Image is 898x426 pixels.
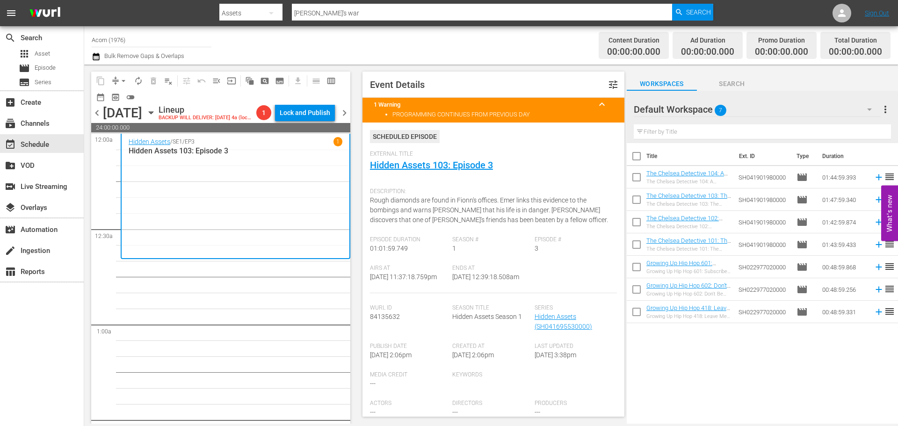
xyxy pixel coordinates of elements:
[715,101,726,120] span: 7
[452,265,530,272] span: Ends At
[646,282,731,303] a: Growing Up Hip Hop 602: Don't Be Salty (Growing Up Hip Hop 602: Don't Be Salty (VARIANT))
[452,236,530,244] span: Season #
[884,238,895,250] span: reorder
[275,104,335,121] button: Lock and Publish
[733,143,790,169] th: Ext. ID
[370,380,376,387] span: ---
[224,73,239,88] span: Update Metadata from Key Asset
[681,34,734,47] div: Ad Duration
[874,172,884,182] svg: Add to Schedule
[227,76,236,86] span: input
[164,76,173,86] span: playlist_remove_outlined
[829,47,882,58] span: 00:00:00.000
[884,283,895,295] span: reorder
[880,98,891,121] button: more_vert
[336,138,340,145] p: 1
[374,101,591,108] title: 1 Warning
[829,34,882,47] div: Total Duration
[111,93,120,102] span: preview_outlined
[19,63,30,74] span: movie
[5,139,16,150] span: event_available
[119,76,128,86] span: arrow_drop_down
[607,47,660,58] span: 00:00:00.000
[5,245,16,256] span: Ingestion
[370,273,437,281] span: [DATE] 11:37:18.759pm
[173,138,185,145] p: SE1 /
[535,304,612,312] span: Series
[608,79,619,90] span: Customize Event
[5,32,16,43] span: Search
[818,233,870,256] td: 01:43:59.433
[755,34,808,47] div: Promo Duration
[339,107,350,119] span: chevron_right
[275,76,284,86] span: subtitles_outlined
[131,73,146,88] span: Loop Content
[818,278,870,301] td: 00:48:59.256
[681,47,734,58] span: 00:00:00.000
[370,196,608,224] span: Rough diamonds are found in Fionn's offices. Emer links this evidence to the bombings and warns [...
[884,171,895,182] span: reorder
[370,151,612,158] span: External Title
[126,93,135,102] span: toggle_off
[134,76,143,86] span: autorenew_outlined
[159,105,253,115] div: Lineup
[735,188,793,211] td: SH041901980000
[370,408,376,416] span: ---
[884,306,895,317] span: reorder
[697,78,767,90] span: Search
[634,96,881,123] div: Default Workspace
[370,351,412,359] span: [DATE] 2:06pm
[818,211,870,233] td: 01:42:59.874
[111,76,120,86] span: compress
[646,260,716,295] a: Growing Up Hip Hop 601: Subscribe or Step Aside (Growing Up Hip Hop 601: Subscribe or Step Aside ...
[646,246,731,252] div: The Chelsea Detective 101: The Wages of Sin
[370,304,448,312] span: Wurl Id
[326,76,336,86] span: calendar_view_week_outlined
[797,284,808,295] span: movie
[257,73,272,88] span: Create Search Block
[884,261,895,272] span: reorder
[646,224,731,230] div: The Chelsea Detective 102: [PERSON_NAME]
[370,159,493,171] a: Hidden Assets 103: Episode 3
[735,233,793,256] td: SH041901980000
[672,4,713,21] button: Search
[452,304,530,312] span: Season Title
[5,97,16,108] span: Create
[646,143,734,169] th: Title
[535,351,576,359] span: [DATE] 3:38pm
[602,73,624,96] button: tune
[797,261,808,273] span: Episode
[159,115,253,121] div: BACKUP WILL DELIVER: [DATE] 4a (local)
[5,266,16,277] span: Reports
[646,170,730,212] a: The Chelsea Detective 104: A Chelsea Education (The Chelsea Detective 104: A Chelsea Education (a...
[96,93,105,102] span: date_range_outlined
[5,181,16,192] span: switch_video
[646,215,731,250] a: The Chelsea Detective 102: [PERSON_NAME] (The Chelsea Detective 102: [PERSON_NAME] (amc_networks_...
[735,166,793,188] td: SH041901980000
[452,408,458,416] span: ---
[170,138,173,145] p: /
[646,313,731,319] div: Growing Up Hip Hop 418: Leave Me Alone
[817,143,873,169] th: Duration
[129,146,342,155] p: Hidden Assets 103: Episode 3
[735,256,793,278] td: SH022977020000
[452,400,530,407] span: Directors
[735,301,793,323] td: SH022977020000
[755,47,808,58] span: 00:00:00.000
[452,245,456,252] span: 1
[35,63,56,72] span: Episode
[607,34,660,47] div: Content Duration
[35,49,50,58] span: Asset
[245,76,254,86] span: auto_awesome_motion_outlined
[452,313,522,320] span: Hidden Assets Season 1
[535,313,592,330] a: Hidden Assets (SH041695530000)
[256,109,271,116] span: 1
[370,265,448,272] span: Airs At
[5,224,16,235] span: movie_filter
[5,118,16,129] span: subscriptions
[797,239,808,250] span: Episode
[370,371,448,379] span: Media Credit
[452,343,530,350] span: Created At
[535,343,612,350] span: Last Updated
[646,192,731,227] a: The Chelsea Detective 103: The Gentle Giant (The Chelsea Detective 103: The Gentle Giant (amc_net...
